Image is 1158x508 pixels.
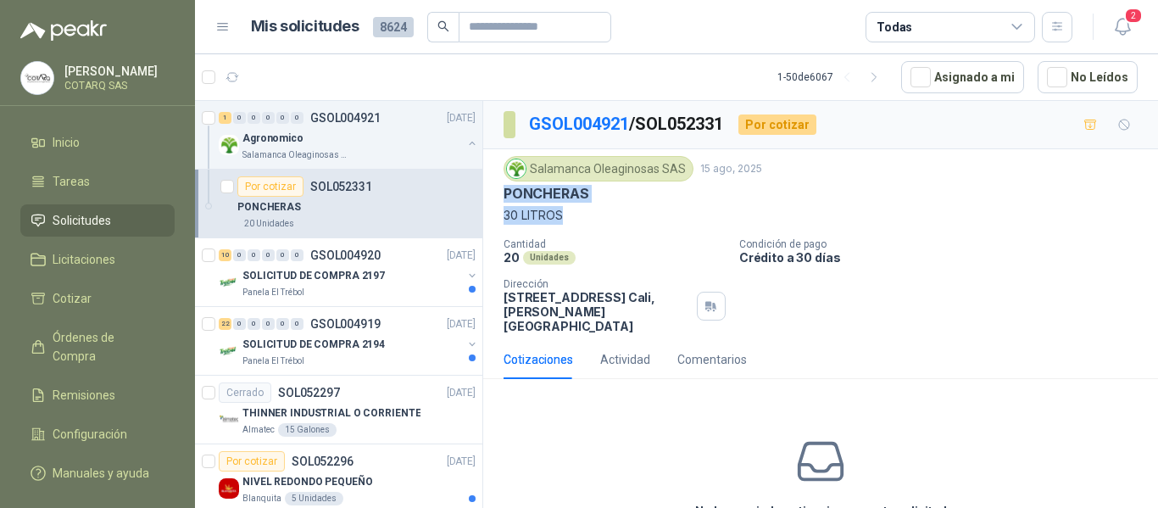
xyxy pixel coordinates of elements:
span: Remisiones [53,386,115,405]
p: Blanquita [242,492,281,505]
div: 0 [262,318,275,330]
div: Salamanca Oleaginosas SAS [504,156,693,181]
p: Condición de pago [739,238,1151,250]
p: [STREET_ADDRESS] Cali , [PERSON_NAME][GEOGRAPHIC_DATA] [504,290,690,333]
p: SOLICITUD DE COMPRA 2197 [242,268,385,284]
span: 2 [1124,8,1143,24]
div: 0 [233,318,246,330]
div: Por cotizar [219,451,285,472]
div: 0 [291,249,303,261]
p: [PERSON_NAME] [64,65,170,77]
p: [DATE] [447,454,476,470]
div: 1 - 50 de 6067 [777,64,888,91]
div: 0 [233,112,246,124]
p: SOL052296 [292,455,354,467]
div: 0 [262,249,275,261]
p: GSOL004920 [310,249,381,261]
span: Configuración [53,425,127,444]
p: Crédito a 30 días [739,250,1151,265]
div: 0 [291,112,303,124]
p: GSOL004919 [310,318,381,330]
p: Panela El Trébol [242,286,304,299]
p: SOLICITUD DE COMPRA 2194 [242,337,385,353]
a: Por cotizarSOL052331PONCHERAS20 Unidades [195,170,482,238]
p: COTARQ SAS [64,81,170,91]
img: Company Logo [219,410,239,430]
p: 15 ago, 2025 [700,161,762,177]
div: 0 [233,249,246,261]
p: Cantidad [504,238,726,250]
span: Cotizar [53,289,92,308]
a: Órdenes de Compra [20,321,175,372]
img: Company Logo [219,478,239,499]
p: SOL052297 [278,387,340,399]
a: Solicitudes [20,204,175,237]
img: Company Logo [507,159,526,178]
div: 0 [248,249,260,261]
a: Inicio [20,126,175,159]
p: Salamanca Oleaginosas SAS [242,148,349,162]
img: Company Logo [21,62,53,94]
span: Licitaciones [53,250,115,269]
p: PONCHERAS [237,199,301,215]
a: GSOL004921 [529,114,629,134]
img: Company Logo [219,135,239,155]
span: 8624 [373,17,414,37]
div: Comentarios [677,350,747,369]
div: Unidades [523,251,576,265]
p: GSOL004921 [310,112,381,124]
div: Cotizaciones [504,350,573,369]
a: Licitaciones [20,243,175,276]
div: Por cotizar [237,176,303,197]
span: Manuales y ayuda [53,464,149,483]
div: Por cotizar [738,114,816,135]
a: Tareas [20,165,175,198]
p: [DATE] [447,248,476,264]
button: No Leídos [1038,61,1138,93]
div: 0 [262,112,275,124]
div: 0 [291,318,303,330]
div: 0 [276,112,289,124]
p: [DATE] [447,385,476,401]
p: Almatec [242,423,275,437]
div: 15 Galones [278,423,337,437]
div: 0 [276,318,289,330]
div: 0 [276,249,289,261]
a: Manuales y ayuda [20,457,175,489]
span: search [437,20,449,32]
span: Solicitudes [53,211,111,230]
span: Órdenes de Compra [53,328,159,366]
div: 5 Unidades [285,492,343,505]
p: PONCHERAS [504,185,588,203]
a: CerradoSOL052297[DATE] Company LogoTHINNER INDUSTRIAL O CORRIENTEAlmatec15 Galones [195,376,482,444]
img: Logo peakr [20,20,107,41]
a: 1 0 0 0 0 0 GSOL004921[DATE] Company LogoAgronomicoSalamanca Oleaginosas SAS [219,108,479,162]
img: Company Logo [219,341,239,361]
button: Asignado a mi [901,61,1024,93]
p: SOL052331 [310,181,372,193]
p: 20 [504,250,520,265]
p: Panela El Trébol [242,354,304,368]
a: Cotizar [20,282,175,315]
div: 10 [219,249,231,261]
div: 1 [219,112,231,124]
p: THINNER INDUSTRIAL O CORRIENTE [242,405,420,421]
img: Company Logo [219,272,239,293]
div: 0 [248,112,260,124]
span: Inicio [53,133,80,152]
div: Todas [877,18,912,36]
span: Tareas [53,172,90,191]
div: Actividad [600,350,650,369]
p: 30 LITROS [504,206,1138,225]
div: 20 Unidades [237,217,301,231]
p: [DATE] [447,110,476,126]
div: 0 [248,318,260,330]
p: Dirección [504,278,690,290]
p: / SOL052331 [529,111,725,137]
div: 22 [219,318,231,330]
a: 10 0 0 0 0 0 GSOL004920[DATE] Company LogoSOLICITUD DE COMPRA 2197Panela El Trébol [219,245,479,299]
p: [DATE] [447,316,476,332]
a: Remisiones [20,379,175,411]
p: NIVEL REDONDO PEQUEÑO [242,474,372,490]
div: Cerrado [219,382,271,403]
